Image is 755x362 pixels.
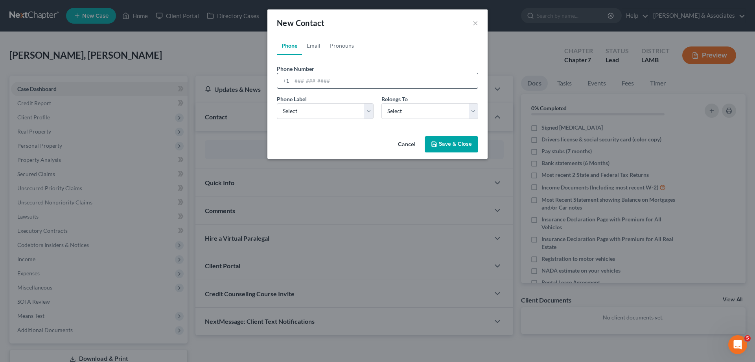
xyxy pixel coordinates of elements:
[425,136,478,153] button: Save & Close
[744,335,751,342] span: 5
[392,137,422,153] button: Cancel
[728,335,747,354] iframe: Intercom live chat
[277,18,324,28] span: New Contact
[277,65,314,72] span: Phone Number
[381,96,408,102] span: Belongs To
[277,96,307,102] span: Phone Label
[292,73,478,88] input: ###-###-####
[277,73,292,88] div: +1
[473,18,478,28] button: ×
[302,36,325,55] a: Email
[325,36,359,55] a: Pronouns
[277,36,302,55] a: Phone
